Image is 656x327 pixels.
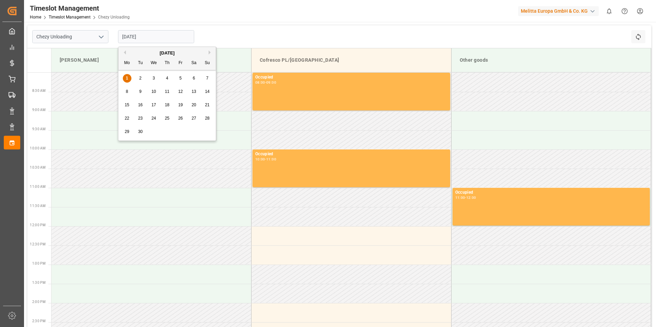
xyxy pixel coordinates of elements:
[153,76,155,81] span: 3
[57,54,246,66] div: [PERSON_NAME]
[518,4,601,17] button: Melitta Europa GmbH & Co. KG
[205,102,209,107] span: 21
[138,102,142,107] span: 16
[163,74,172,83] div: Choose Thursday, September 4th, 2025
[179,76,182,81] span: 5
[165,116,169,121] span: 25
[32,300,46,304] span: 2:00 PM
[151,89,156,94] span: 10
[176,74,185,83] div: Choose Friday, September 5th, 2025
[123,74,131,83] div: Choose Monday, September 1st, 2025
[165,102,169,107] span: 18
[178,102,183,107] span: 19
[203,74,212,83] div: Choose Sunday, September 7th, 2025
[457,54,646,66] div: Other goods
[32,89,46,93] span: 8:30 AM
[125,102,129,107] span: 15
[466,196,476,199] div: 12:00
[455,189,647,196] div: Occupied
[150,59,158,68] div: We
[125,116,129,121] span: 22
[32,319,46,323] span: 2:30 PM
[518,6,599,16] div: Melitta Europa GmbH & Co. KG
[176,59,185,68] div: Fr
[601,3,617,19] button: show 0 new notifications
[136,59,145,68] div: Tu
[49,15,91,20] a: Timeslot Management
[165,89,169,94] span: 11
[123,59,131,68] div: Mo
[255,74,447,81] div: Occupied
[266,81,276,84] div: 09:00
[617,3,632,19] button: Help Center
[178,116,183,121] span: 26
[118,30,194,43] input: DD.MM.YYYY
[193,76,195,81] span: 6
[32,30,108,43] input: Type to search/select
[120,72,214,138] div: month 2025-09
[136,114,145,123] div: Choose Tuesday, September 23rd, 2025
[123,101,131,109] div: Choose Monday, September 15th, 2025
[30,242,46,246] span: 12:30 PM
[32,127,46,131] span: 9:30 AM
[265,81,266,84] div: -
[203,87,212,96] div: Choose Sunday, September 14th, 2025
[265,158,266,161] div: -
[203,114,212,123] div: Choose Sunday, September 28th, 2025
[163,87,172,96] div: Choose Thursday, September 11th, 2025
[150,74,158,83] div: Choose Wednesday, September 3rd, 2025
[30,146,46,150] span: 10:00 AM
[136,128,145,136] div: Choose Tuesday, September 30th, 2025
[209,50,213,54] button: Next Month
[205,116,209,121] span: 28
[163,59,172,68] div: Th
[176,101,185,109] div: Choose Friday, September 19th, 2025
[191,102,196,107] span: 20
[139,76,142,81] span: 2
[123,114,131,123] div: Choose Monday, September 22nd, 2025
[176,114,185,123] div: Choose Friday, September 26th, 2025
[266,158,276,161] div: 11:00
[136,87,145,96] div: Choose Tuesday, September 9th, 2025
[126,89,128,94] span: 8
[190,59,198,68] div: Sa
[32,262,46,265] span: 1:00 PM
[32,281,46,284] span: 1:30 PM
[136,101,145,109] div: Choose Tuesday, September 16th, 2025
[96,32,106,42] button: open menu
[139,89,142,94] span: 9
[125,129,129,134] span: 29
[150,114,158,123] div: Choose Wednesday, September 24th, 2025
[206,76,209,81] span: 7
[190,101,198,109] div: Choose Saturday, September 20th, 2025
[151,102,156,107] span: 17
[190,87,198,96] div: Choose Saturday, September 13th, 2025
[191,89,196,94] span: 13
[191,116,196,121] span: 27
[32,108,46,112] span: 9:00 AM
[163,101,172,109] div: Choose Thursday, September 18th, 2025
[255,81,265,84] div: 08:00
[150,101,158,109] div: Choose Wednesday, September 17th, 2025
[30,185,46,189] span: 11:00 AM
[163,114,172,123] div: Choose Thursday, September 25th, 2025
[30,15,41,20] a: Home
[30,3,130,13] div: Timeslot Management
[126,76,128,81] span: 1
[190,74,198,83] div: Choose Saturday, September 6th, 2025
[178,89,183,94] span: 12
[30,204,46,208] span: 11:30 AM
[118,50,216,57] div: [DATE]
[138,116,142,121] span: 23
[123,87,131,96] div: Choose Monday, September 8th, 2025
[190,114,198,123] div: Choose Saturday, September 27th, 2025
[203,101,212,109] div: Choose Sunday, September 21st, 2025
[136,74,145,83] div: Choose Tuesday, September 2nd, 2025
[255,151,447,158] div: Occupied
[176,87,185,96] div: Choose Friday, September 12th, 2025
[122,50,126,54] button: Previous Month
[30,166,46,169] span: 10:30 AM
[123,128,131,136] div: Choose Monday, September 29th, 2025
[455,196,465,199] div: 11:00
[465,196,466,199] div: -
